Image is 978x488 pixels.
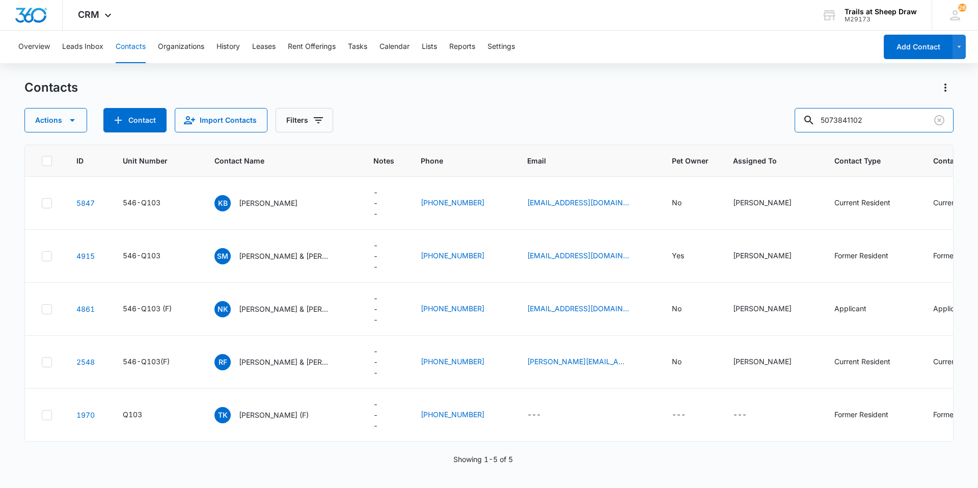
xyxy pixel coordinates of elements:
[379,31,410,63] button: Calendar
[834,356,909,368] div: Contact Type - Current Resident - Select to Edit Field
[421,250,484,261] a: [PHONE_NUMBER]
[672,250,702,262] div: Pet Owner - Yes - Select to Edit Field
[421,303,484,314] a: [PHONE_NUMBER]
[672,155,709,166] span: Pet Owner
[421,303,503,315] div: Phone - 9708881188 - Select to Edit Field
[733,356,792,367] div: [PERSON_NAME]
[123,155,190,166] span: Unit Number
[733,409,765,421] div: Assigned To - - Select to Edit Field
[672,250,684,261] div: Yes
[214,155,334,166] span: Contact Name
[116,31,146,63] button: Contacts
[373,346,396,378] div: Notes - - Select to Edit Field
[421,250,503,262] div: Phone - 3522226538 - Select to Edit Field
[214,195,231,211] span: KB
[123,250,179,262] div: Unit Number - 546-Q103 - Select to Edit Field
[373,155,396,166] span: Notes
[123,303,172,314] div: 546-Q103 (F)
[733,303,810,315] div: Assigned To - Jennifer Garifi - Select to Edit Field
[239,410,309,420] p: [PERSON_NAME] (F)
[216,31,240,63] button: History
[214,301,231,317] span: NK
[103,108,167,132] button: Add Contact
[214,407,231,423] span: TK
[672,409,686,421] div: ---
[733,197,792,208] div: [PERSON_NAME]
[373,293,396,325] div: Notes - - Select to Edit Field
[421,155,488,166] span: Phone
[527,303,629,314] a: [EMAIL_ADDRESS][DOMAIN_NAME]
[239,304,331,314] p: [PERSON_NAME] & [PERSON_NAME]
[733,303,792,314] div: [PERSON_NAME]
[672,197,682,208] div: No
[214,354,231,370] span: RF
[884,35,953,59] button: Add Contact
[373,240,396,272] div: Notes - - Select to Edit Field
[733,409,747,421] div: ---
[733,356,810,368] div: Assigned To - Jennifer Garifi - Select to Edit Field
[123,197,179,209] div: Unit Number - 546-Q103 - Select to Edit Field
[276,108,333,132] button: Filters
[239,357,331,367] p: [PERSON_NAME] & [PERSON_NAME] [PERSON_NAME]
[487,31,515,63] button: Settings
[214,195,316,211] div: Contact Name - Kenneth Babcock - Select to Edit Field
[834,409,888,420] div: Former Resident
[373,187,378,219] div: ---
[527,197,629,208] a: [EMAIL_ADDRESS][DOMAIN_NAME]
[214,248,231,264] span: SM
[76,358,95,366] a: Navigate to contact details page for Ramon Flores & Claudia Lopez de Flores
[76,252,95,260] a: Navigate to contact details page for Shelly McMullen & John Cinicola
[123,303,190,315] div: Unit Number - 546-Q103 (F) - Select to Edit Field
[958,4,966,12] div: notifications count
[123,409,142,420] div: Q103
[62,31,103,63] button: Leads Inbox
[527,303,647,315] div: Email - NKAUR0395@gmail.com - Select to Edit Field
[252,31,276,63] button: Leases
[449,31,475,63] button: Reports
[933,303,965,314] div: Applicant
[834,303,866,314] div: Applicant
[123,250,160,261] div: 546-Q103
[373,240,378,272] div: ---
[373,399,396,431] div: Notes - - Select to Edit Field
[527,356,629,367] a: [PERSON_NAME][EMAIL_ADDRESS][DOMAIN_NAME]
[733,155,795,166] span: Assigned To
[214,248,349,264] div: Contact Name - Shelly McMullen & John Cinicola - Select to Edit Field
[373,293,378,325] div: ---
[672,197,700,209] div: Pet Owner - No - Select to Edit Field
[214,407,327,423] div: Contact Name - Trevor Kuhn (F) - Select to Edit Field
[373,346,378,378] div: ---
[421,197,484,208] a: [PHONE_NUMBER]
[373,399,378,431] div: ---
[672,356,682,367] div: No
[834,303,885,315] div: Contact Type - Applicant - Select to Edit Field
[18,31,50,63] button: Overview
[214,301,349,317] div: Contact Name - Navdeep Kaur & Khushdeep Singh - Select to Edit Field
[123,409,160,421] div: Unit Number - Q103 - Select to Edit Field
[239,198,297,208] p: [PERSON_NAME]
[672,303,682,314] div: No
[845,8,917,16] div: account name
[733,197,810,209] div: Assigned To - Sydnee Powell - Select to Edit Field
[931,112,947,128] button: Clear
[24,108,87,132] button: Actions
[76,199,95,207] a: Navigate to contact details page for Kenneth Babcock
[76,305,95,313] a: Navigate to contact details page for Navdeep Kaur & Khushdeep Singh
[453,454,513,465] p: Showing 1-5 of 5
[422,31,437,63] button: Lists
[527,356,647,368] div: Email - ramon.flores22@alumni.colostate.edu - Select to Edit Field
[834,197,909,209] div: Contact Type - Current Resident - Select to Edit Field
[78,9,99,20] span: CRM
[24,80,78,95] h1: Contacts
[288,31,336,63] button: Rent Offerings
[834,250,907,262] div: Contact Type - Former Resident - Select to Edit Field
[348,31,367,63] button: Tasks
[76,155,84,166] span: ID
[672,303,700,315] div: Pet Owner - No - Select to Edit Field
[834,409,907,421] div: Contact Type - Former Resident - Select to Edit Field
[123,356,188,368] div: Unit Number - 546-Q103(F) - Select to Edit Field
[834,356,890,367] div: Current Resident
[76,411,95,419] a: Navigate to contact details page for Trevor Kuhn (F)
[733,250,810,262] div: Assigned To - Jennifer Garifi - Select to Edit Field
[834,197,890,208] div: Current Resident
